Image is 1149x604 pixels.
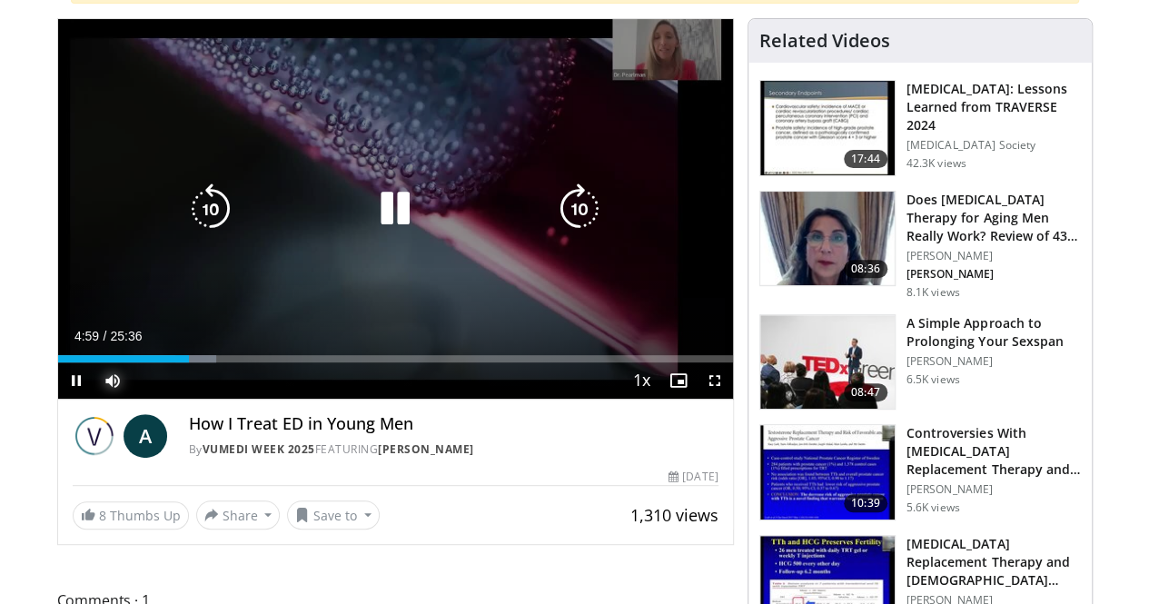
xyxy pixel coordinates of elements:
[760,81,895,175] img: 1317c62a-2f0d-4360-bee0-b1bff80fed3c.150x105_q85_crop-smart_upscale.jpg
[378,441,474,457] a: [PERSON_NAME]
[844,150,887,168] span: 17:44
[660,362,697,399] button: Enable picture-in-picture mode
[906,314,1081,351] h3: A Simple Approach to Prolonging Your Sexspan
[189,441,718,458] div: By FEATURING
[906,535,1081,589] h3: [MEDICAL_DATA] Replacement Therapy and [DEMOGRAPHIC_DATA] Fertility
[906,249,1081,263] p: [PERSON_NAME]
[287,500,380,530] button: Save to
[844,383,887,401] span: 08:47
[760,425,895,520] img: 418933e4-fe1c-4c2e-be56-3ce3ec8efa3b.150x105_q85_crop-smart_upscale.jpg
[124,414,167,458] a: A
[104,329,107,343] span: /
[759,314,1081,411] a: 08:47 A Simple Approach to Prolonging Your Sexspan [PERSON_NAME] 6.5K views
[697,362,733,399] button: Fullscreen
[73,501,189,530] a: 8 Thumbs Up
[759,30,890,52] h4: Related Videos
[906,156,966,171] p: 42.3K views
[630,504,718,526] span: 1,310 views
[203,441,315,457] a: Vumedi Week 2025
[906,267,1081,282] p: [PERSON_NAME]
[73,414,116,458] img: Vumedi Week 2025
[906,80,1081,134] h3: [MEDICAL_DATA]: Lessons Learned from TRAVERSE 2024
[58,362,94,399] button: Pause
[906,191,1081,245] h3: Does [MEDICAL_DATA] Therapy for Aging Men Really Work? Review of 43 St…
[110,329,142,343] span: 25:36
[624,362,660,399] button: Playback Rate
[99,507,106,524] span: 8
[759,191,1081,300] a: 08:36 Does [MEDICAL_DATA] Therapy for Aging Men Really Work? Review of 43 St… [PERSON_NAME] [PERS...
[906,354,1081,369] p: [PERSON_NAME]
[906,424,1081,479] h3: Controversies With [MEDICAL_DATA] Replacement Therapy and [MEDICAL_DATA] Can…
[759,424,1081,520] a: 10:39 Controversies With [MEDICAL_DATA] Replacement Therapy and [MEDICAL_DATA] Can… [PERSON_NAME]...
[58,19,733,400] video-js: Video Player
[760,192,895,286] img: 4d4bce34-7cbb-4531-8d0c-5308a71d9d6c.150x105_q85_crop-smart_upscale.jpg
[906,138,1081,153] p: [MEDICAL_DATA] Society
[94,362,131,399] button: Mute
[759,80,1081,176] a: 17:44 [MEDICAL_DATA]: Lessons Learned from TRAVERSE 2024 [MEDICAL_DATA] Society 42.3K views
[189,414,718,434] h4: How I Treat ED in Young Men
[74,329,99,343] span: 4:59
[844,260,887,278] span: 08:36
[196,500,281,530] button: Share
[760,315,895,410] img: c4bd4661-e278-4c34-863c-57c104f39734.150x105_q85_crop-smart_upscale.jpg
[906,285,960,300] p: 8.1K views
[906,500,960,515] p: 5.6K views
[669,469,718,485] div: [DATE]
[844,494,887,512] span: 10:39
[58,355,733,362] div: Progress Bar
[906,372,960,387] p: 6.5K views
[906,482,1081,497] p: [PERSON_NAME]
